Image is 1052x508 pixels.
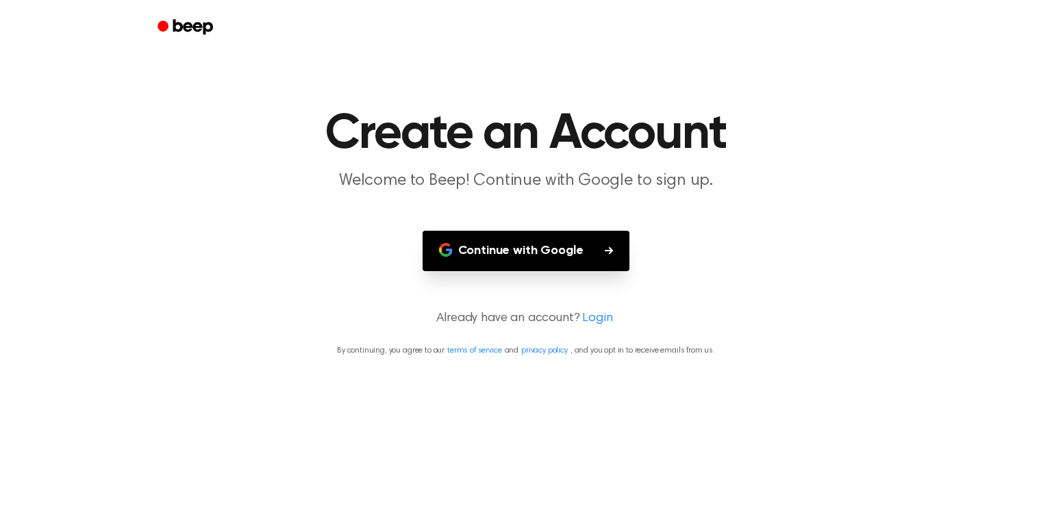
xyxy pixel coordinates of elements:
[16,309,1036,328] p: Already have an account?
[521,346,568,355] a: privacy policy
[16,344,1036,357] p: By continuing, you agree to our and , and you opt in to receive emails from us.
[175,110,877,159] h1: Create an Account
[148,14,225,41] a: Beep
[423,231,630,271] button: Continue with Google
[447,346,501,355] a: terms of service
[263,170,789,192] p: Welcome to Beep! Continue with Google to sign up.
[582,309,612,328] a: Login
